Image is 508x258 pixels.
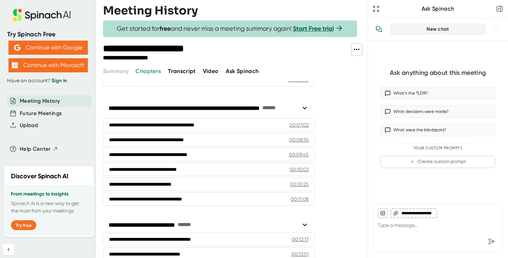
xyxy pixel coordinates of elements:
[11,200,87,215] p: Spinach AI is a new way to get the most from your meetings
[226,67,259,76] button: Ask Spinach
[11,191,87,197] h3: From meetings to insights
[203,67,219,76] button: Video
[495,4,504,14] button: Close conversation sidebar
[289,136,309,143] div: 00:08:10
[20,145,58,153] button: Help Center
[20,145,51,153] span: Help Center
[20,97,60,105] button: Meeting History
[135,67,161,76] button: Chapters
[8,58,88,72] button: Continue with Microsoft
[485,235,498,248] div: Send message
[11,172,68,181] h2: Discover Spinach AI
[103,4,198,17] h3: Meeting History
[380,105,495,118] button: What decisions were made?
[291,196,309,203] div: 00:11:08
[380,156,495,168] button: Create custom prompt
[395,26,481,32] div: New chat
[293,25,334,32] a: Start Free trial
[290,181,309,188] div: 00:10:25
[117,25,344,33] span: Get started for and never miss a meeting summary again!
[380,146,495,151] div: Your Custom Prompts
[291,251,309,258] div: 00:13:51
[380,124,495,136] button: What were the blindspots?
[226,68,259,74] span: Ask Spinach
[8,41,88,55] button: Continue with Google
[52,78,67,84] a: Sign in
[372,22,386,36] button: View conversation history
[289,121,309,128] div: 00:07:02
[380,87,495,100] button: What’s the TLDR?
[371,4,381,14] button: Expand to Ask Spinach page
[381,5,495,12] div: Ask Spinach
[7,78,89,84] div: Have an account?
[135,68,161,74] span: Chapters
[168,67,196,76] button: Transcript
[103,67,128,76] button: Summary
[103,68,128,74] span: Summary
[20,121,38,130] button: Upload
[168,68,196,74] span: Transcript
[11,220,36,230] button: Try free
[3,244,14,255] button: Collapse sidebar
[290,166,309,173] div: 00:10:02
[159,25,171,32] b: free
[292,236,309,243] div: 00:12:17
[390,69,486,77] div: Ask anything about this meeting
[7,30,89,38] div: Try Spinach Free
[14,44,20,51] img: Aehbyd4JwY73AAAAAElFTkSuQmCC
[203,68,219,74] span: Video
[289,151,309,158] div: 00:09:45
[20,109,62,118] button: Future Meetings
